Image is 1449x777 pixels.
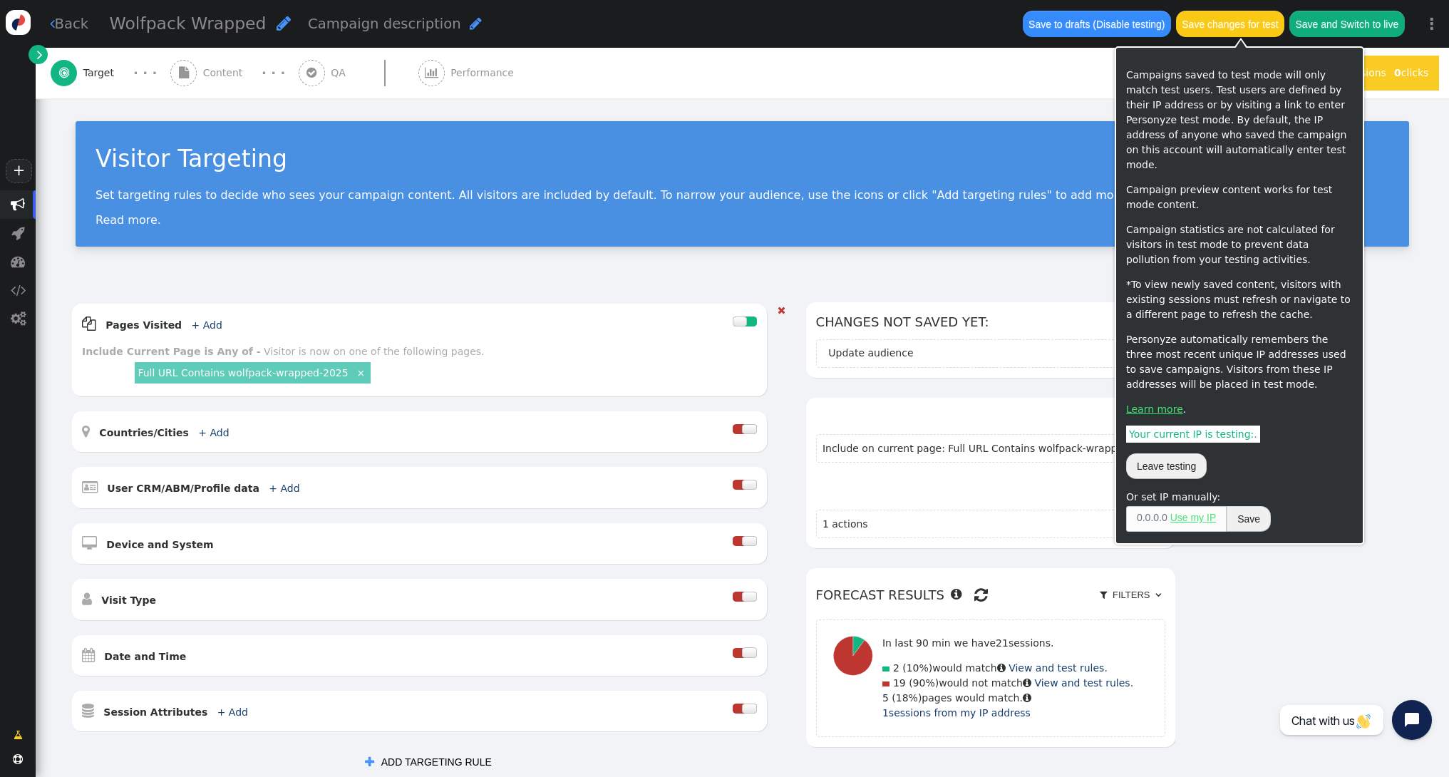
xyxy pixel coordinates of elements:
[1145,512,1151,523] span: 0
[110,14,267,34] span: Wolfpack Wrapped
[909,677,939,689] span: (90%)
[1170,512,1217,523] a: Use my IP
[1126,68,1353,173] p: Campaigns saved to test mode will only match test users. Test users are defined by their IP addre...
[882,636,1133,651] p: In last 90 min we have sessions.
[37,47,43,62] span: 
[299,48,418,98] a:  QA
[51,48,170,98] a:  Target · · ·
[82,536,97,550] span: 
[1034,677,1133,689] a: View and test rules.
[1009,662,1108,674] a: View and test rules.
[1110,590,1153,600] span: Filters
[29,45,48,64] a: 
[974,583,988,607] span: 
[816,312,1165,331] h6: Changes not saved yet:
[104,651,186,662] b: Date and Time
[82,480,98,494] span: 
[82,317,96,331] span: 
[11,312,26,326] span: 
[11,197,25,212] span: 
[425,67,438,78] span: 
[882,692,889,704] span: 5
[11,254,25,269] span: 
[106,539,213,550] b: Device and System
[1162,512,1167,523] span: 0
[882,707,1031,719] a: 1sessions from my IP address
[1176,11,1284,36] button: Save changes for test
[418,48,546,98] a:  Performance
[1126,182,1353,212] p: Campaign preview content works for test mode content.
[1415,3,1449,45] a: ⋮
[14,728,23,743] span: 
[816,408,1165,427] h6: Your campaign is targeting
[82,704,94,718] span: 
[82,706,271,718] a:  Session Attributes + Add
[6,10,31,35] img: logo-icon.svg
[133,63,157,83] div: · · ·
[1023,11,1171,36] button: Save to drafts (Disable testing)
[902,662,932,674] span: (10%)
[4,722,33,748] a: 
[1126,506,1227,532] span: . . .
[996,637,1009,649] span: 21
[82,648,95,662] span: 
[138,367,348,379] a: Full URL Contains wolfpack-wrapped-2025
[997,663,1006,673] span: 
[192,319,222,331] a: + Add
[816,434,1165,463] section: Include on current page: Full URL Contains wolfpack-wrapped-2025
[269,483,299,494] a: + Add
[13,754,23,764] span: 
[1394,67,1401,78] b: 0
[355,749,502,775] button: ADD TARGETING RULE
[1126,453,1207,479] button: Leave testing
[882,707,889,719] span: 1
[882,626,1133,731] div: would match would not match pages would match.
[99,427,189,438] b: Countries/Cities
[354,366,367,379] a: ×
[1126,277,1353,322] p: *To view newly saved content, visitors with existing sessions must refresh or navigate to a diffe...
[365,756,374,768] span: 
[82,483,323,494] a:  User CRM/ABM/Profile data + Add
[1289,11,1405,36] button: Save and Switch to live
[103,706,207,718] b: Session Attributes
[107,483,259,494] b: User CRM/ABM/Profile data
[1023,693,1031,703] span: 
[82,346,261,357] b: Include Current Page is Any of -
[1023,678,1031,688] span: 
[308,16,461,32] span: Campaign description
[6,159,31,183] a: +
[1126,490,1353,505] div: Or set IP manually:
[893,662,899,674] span: 2
[96,141,1389,177] div: Visitor Targeting
[778,305,785,315] span: 
[893,677,906,689] span: 19
[96,213,161,227] a: Read more.
[277,15,291,31] span: 
[1095,584,1165,607] a:  Filters 
[203,66,249,81] span: Content
[82,424,90,438] span: 
[82,651,210,662] a:  Date and Time
[450,66,520,81] span: Performance
[82,427,252,438] a:  Countries/Cities + Add
[1126,332,1353,392] p: Personyze automatically remembers the three most recent unique IP addresses used to save campaign...
[83,66,120,81] span: Target
[331,66,351,81] span: QA
[1137,512,1143,523] span: 0
[82,539,237,550] a:  Device and System
[170,48,299,98] a:  Content · · ·
[1227,506,1271,532] button: Save
[892,692,922,704] span: (18%)
[951,588,961,601] span: 
[59,67,69,78] span: 
[1155,590,1161,600] span: 
[96,188,1389,202] p: Set targeting rules to decide who sees your campaign content. All visitors are included by defaul...
[1126,222,1353,267] p: Campaign statistics are not calculated for visitors in test mode to prevent data pollution from y...
[50,16,55,31] span: 
[262,63,285,83] div: · · ·
[11,283,26,297] span: 
[82,592,92,606] span: 
[50,14,89,34] a: Back
[470,16,482,31] span: 
[1126,426,1260,443] span: Your current IP is testing: .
